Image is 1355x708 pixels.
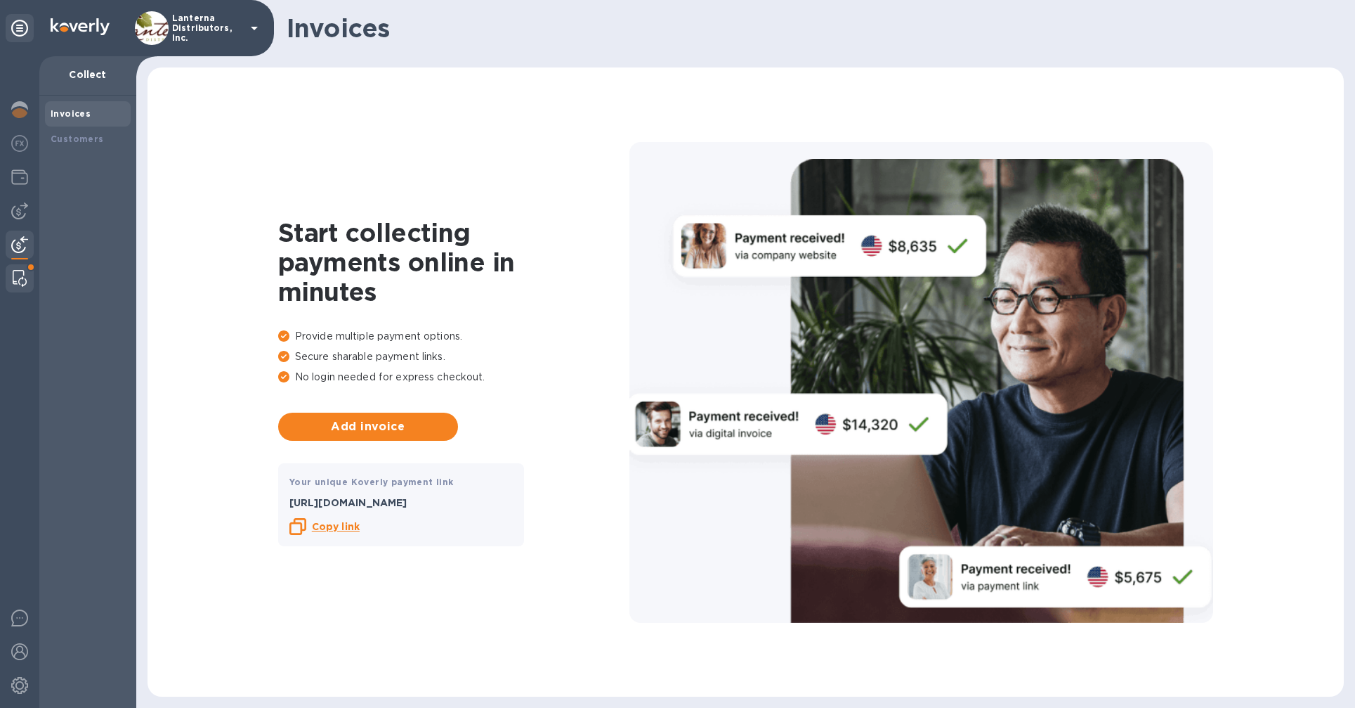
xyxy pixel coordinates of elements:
[312,521,360,532] b: Copy link
[11,169,28,186] img: Wallets
[278,218,629,307] h1: Start collecting payments online in minutes
[278,370,629,385] p: No login needed for express checkout.
[278,329,629,344] p: Provide multiple payment options.
[51,108,91,119] b: Invoices
[289,477,454,487] b: Your unique Koverly payment link
[289,496,513,510] p: [URL][DOMAIN_NAME]
[278,349,629,364] p: Secure sharable payment links.
[11,135,28,152] img: Foreign exchange
[289,418,447,435] span: Add invoice
[172,13,242,43] p: Lanterna Distributors, Inc.
[278,413,458,441] button: Add invoice
[51,134,104,144] b: Customers
[287,13,1333,43] h1: Invoices
[51,67,125,82] p: Collect
[6,14,34,42] div: Unpin categories
[51,18,110,35] img: Logo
